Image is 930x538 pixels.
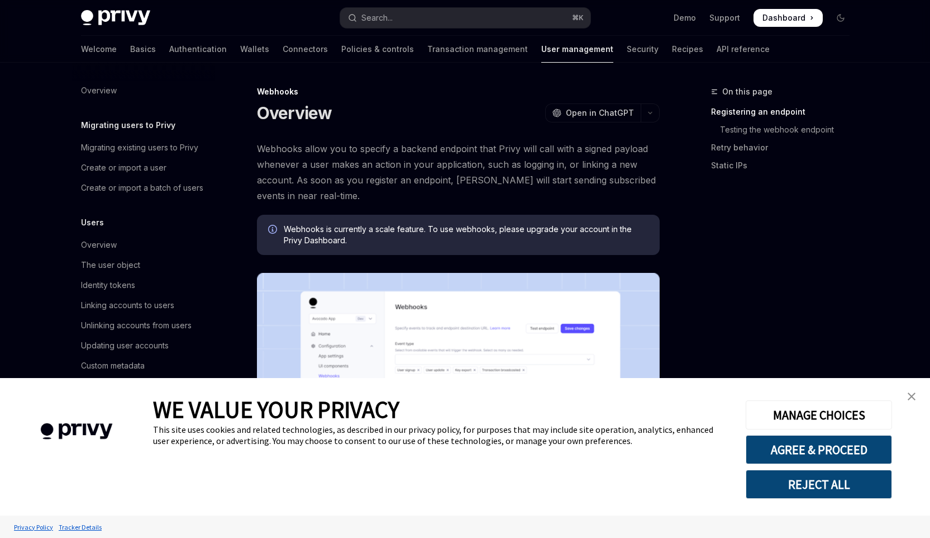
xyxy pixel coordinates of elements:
a: Linking accounts to users [72,295,215,315]
a: Updating user accounts [72,336,215,356]
a: Demo [674,12,696,23]
a: Connectors [283,36,328,63]
div: Unlinking accounts from users [81,319,192,332]
div: This site uses cookies and related technologies, as described in our privacy policy, for purposes... [153,424,729,446]
a: Custom metadata [72,356,215,376]
button: AGREE & PROCEED [746,435,892,464]
div: Migrating existing users to Privy [81,141,198,154]
button: Open search [340,8,590,28]
a: Retry behavior [711,139,859,157]
div: Create or import a batch of users [81,181,203,195]
img: dark logo [81,10,150,26]
button: MANAGE CHOICES [746,400,892,430]
a: Create or import a user [72,158,215,178]
a: Basics [130,36,156,63]
span: Dashboard [762,12,805,23]
button: Toggle dark mode [832,9,850,27]
div: Identity tokens [81,279,135,292]
h1: Overview [257,103,332,123]
h5: Users [81,216,104,229]
a: Privacy Policy [11,517,56,537]
span: Webhooks is currently a scale feature. To use webhooks, please upgrade your account in the Privy ... [284,224,648,246]
div: Create or import a user [81,161,166,174]
a: Registering an endpoint [711,103,859,121]
a: Dashboard [753,9,823,27]
span: Webhooks allow you to specify a backend endpoint that Privy will call with a signed payload whene... [257,141,660,204]
div: Linking accounts to users [81,299,174,312]
a: Tracker Details [56,517,104,537]
a: The user object [72,255,215,275]
a: Testing the webhook endpoint [711,121,859,139]
span: Open in ChatGPT [566,107,634,119]
a: UI components [72,376,215,396]
a: Recipes [672,36,703,63]
button: Open in ChatGPT [545,103,641,122]
button: REJECT ALL [746,470,892,499]
a: Security [627,36,659,63]
a: Wallets [240,36,269,63]
span: WE VALUE YOUR PRIVACY [153,395,399,424]
a: Overview [72,81,215,101]
div: Search... [361,11,393,25]
a: close banner [900,385,923,408]
svg: Info [268,225,279,236]
a: Transaction management [427,36,528,63]
a: User management [541,36,613,63]
div: Custom metadata [81,359,145,372]
span: ⌘ K [572,13,584,22]
div: The user object [81,258,140,272]
div: Updating user accounts [81,339,169,352]
a: Authentication [169,36,227,63]
a: Identity tokens [72,275,215,295]
a: Unlinking accounts from users [72,315,215,336]
img: company logo [17,407,136,456]
a: Migrating existing users to Privy [72,138,215,158]
a: Overview [72,235,215,255]
a: Welcome [81,36,117,63]
span: On this page [722,85,772,98]
a: Static IPs [711,157,859,174]
div: Overview [81,84,117,97]
a: Policies & controls [341,36,414,63]
a: Support [709,12,740,23]
img: close banner [908,393,915,400]
a: API reference [717,36,770,63]
h5: Migrating users to Privy [81,119,175,132]
a: Create or import a batch of users [72,178,215,198]
div: Overview [81,238,117,252]
div: Webhooks [257,86,660,97]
